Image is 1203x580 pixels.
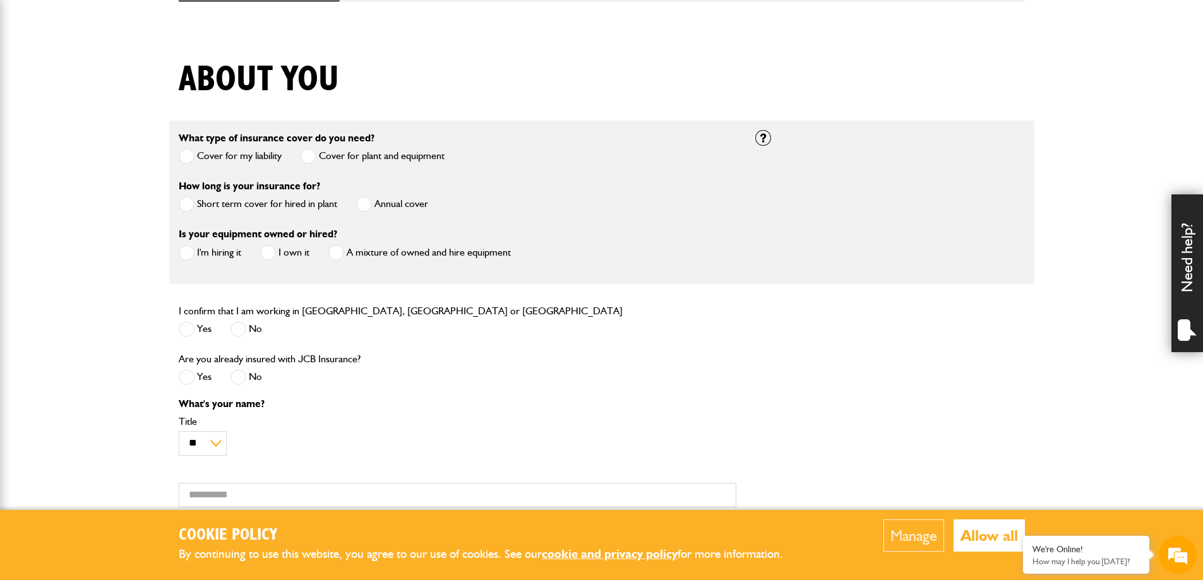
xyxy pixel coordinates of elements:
[230,369,262,385] label: No
[179,545,804,564] p: By continuing to use this website, you agree to our use of cookies. See our for more information.
[179,196,337,212] label: Short term cover for hired in plant
[179,417,736,427] label: Title
[179,245,241,261] label: I'm hiring it
[542,547,678,561] a: cookie and privacy policy
[179,148,282,164] label: Cover for my liability
[179,181,320,191] label: How long is your insurance for?
[328,245,511,261] label: A mixture of owned and hire equipment
[1032,544,1140,555] div: We're Online!
[356,196,428,212] label: Annual cover
[179,369,212,385] label: Yes
[954,519,1025,552] button: Allow all
[230,321,262,337] label: No
[179,229,337,239] label: Is your equipment owned or hired?
[179,321,212,337] label: Yes
[179,399,736,409] p: What's your name?
[883,519,944,552] button: Manage
[179,59,339,101] h1: About you
[260,245,309,261] label: I own it
[179,526,804,545] h2: Cookie Policy
[179,354,361,364] label: Are you already insured with JCB Insurance?
[179,306,623,316] label: I confirm that I am working in [GEOGRAPHIC_DATA], [GEOGRAPHIC_DATA] or [GEOGRAPHIC_DATA]
[1032,557,1140,566] p: How may I help you today?
[179,133,374,143] label: What type of insurance cover do you need?
[1171,194,1203,352] div: Need help?
[301,148,445,164] label: Cover for plant and equipment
